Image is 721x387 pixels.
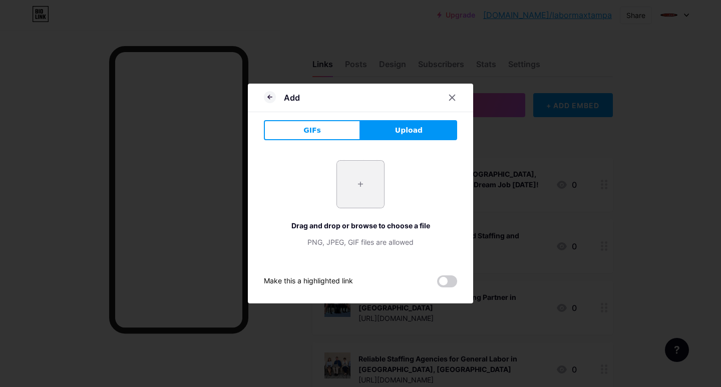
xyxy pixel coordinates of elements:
[264,275,353,287] div: Make this a highlighted link
[264,220,457,231] div: Drag and drop or browse to choose a file
[284,92,300,104] div: Add
[264,120,360,140] button: GIFs
[360,120,457,140] button: Upload
[303,125,321,136] span: GIFs
[264,237,457,247] div: PNG, JPEG, GIF files are allowed
[395,125,423,136] span: Upload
